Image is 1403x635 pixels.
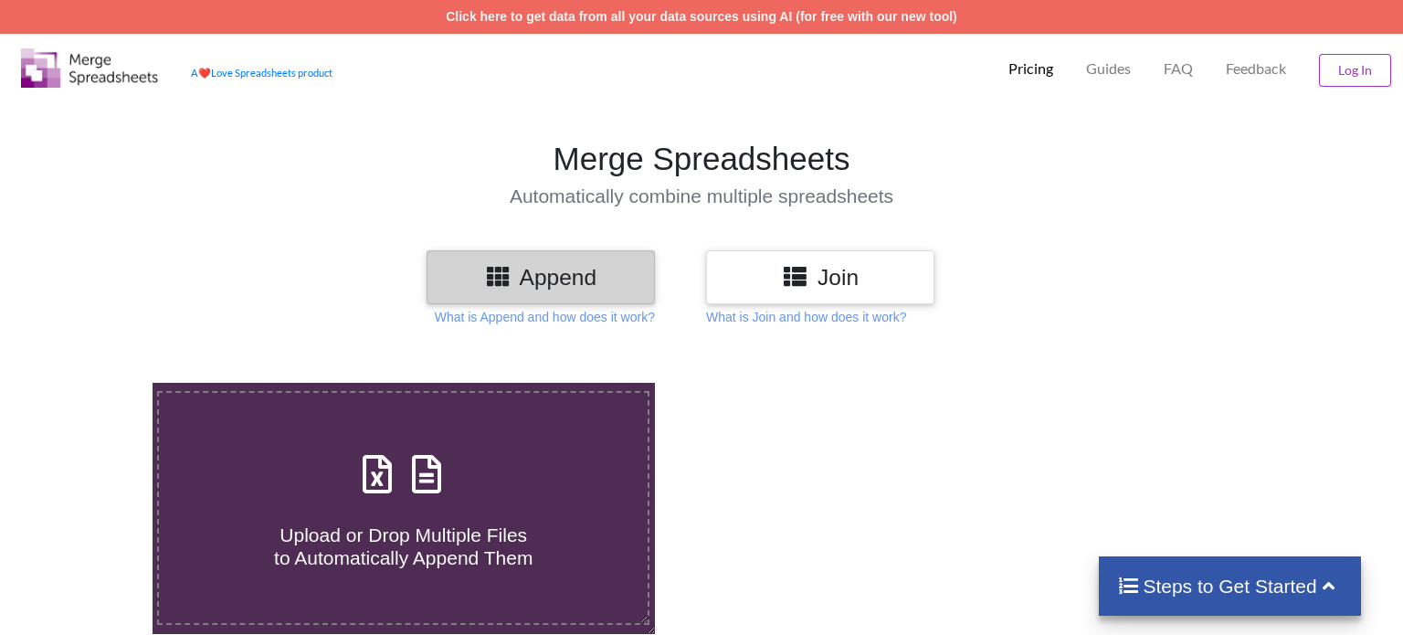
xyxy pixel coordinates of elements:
button: Log In [1319,54,1391,87]
h3: Append [440,264,641,291]
p: What is Join and how does it work? [706,308,906,326]
span: Feedback [1226,61,1286,76]
h3: Join [720,264,921,291]
img: Logo.png [21,48,158,88]
p: Pricing [1008,59,1053,79]
h4: Steps to Get Started [1117,575,1343,598]
p: What is Append and how does it work? [435,308,655,326]
span: heart [198,67,211,79]
a: Click here to get data from all your data sources using AI (for free with our new tool) [446,9,957,24]
a: AheartLove Spreadsheets product [191,67,332,79]
p: Guides [1086,59,1131,79]
p: FAQ [1164,59,1193,79]
span: Upload or Drop Multiple Files to Automatically Append Them [274,524,533,568]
